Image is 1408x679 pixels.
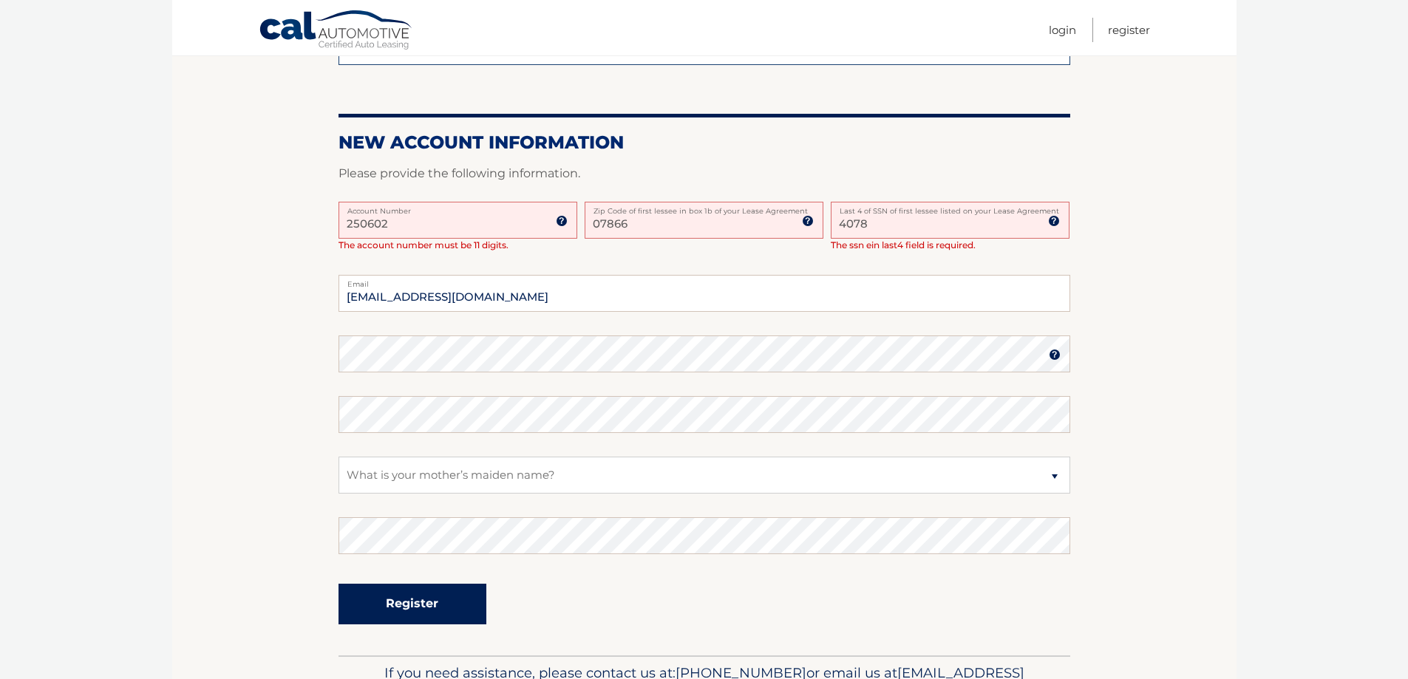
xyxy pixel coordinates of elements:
a: Register [1108,18,1150,42]
input: Email [339,275,1070,312]
label: Zip Code of first lessee in box 1b of your Lease Agreement [585,202,823,214]
h2: New Account Information [339,132,1070,154]
label: Last 4 of SSN of first lessee listed on your Lease Agreement [831,202,1069,214]
input: Account Number [339,202,577,239]
p: Please provide the following information. [339,163,1070,184]
label: Account Number [339,202,577,214]
a: Cal Automotive [259,10,414,52]
a: Login [1049,18,1076,42]
img: tooltip.svg [802,215,814,227]
img: tooltip.svg [556,215,568,227]
input: SSN or EIN (last 4 digits only) [831,202,1069,239]
img: tooltip.svg [1048,215,1060,227]
img: tooltip.svg [1049,349,1061,361]
button: Register [339,584,486,624]
span: The account number must be 11 digits. [339,239,509,250]
label: Email [339,275,1070,287]
input: Zip Code [585,202,823,239]
span: The ssn ein last4 field is required. [831,239,976,250]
